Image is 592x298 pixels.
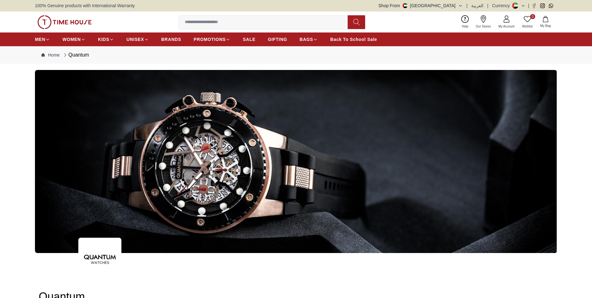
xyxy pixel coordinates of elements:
[126,34,149,45] a: UNISEX
[549,3,553,8] a: Whatsapp
[161,34,181,45] a: BRANDS
[62,51,89,59] div: Quantum
[540,3,545,8] a: Instagram
[126,36,144,42] span: UNISEX
[532,3,536,8] a: Facebook
[268,36,287,42] span: GIFTING
[300,34,318,45] a: BAGS
[194,34,231,45] a: PROMOTIONS
[459,24,471,29] span: Help
[473,24,493,29] span: Our Stores
[300,36,313,42] span: BAGS
[496,24,517,29] span: My Account
[528,2,529,9] span: |
[78,238,121,281] img: ...
[35,36,45,42] span: MEN
[98,34,114,45] a: KIDS
[530,14,535,19] span: 0
[194,36,226,42] span: PROMOTIONS
[35,34,50,45] a: MEN
[330,36,377,42] span: Back To School Sale
[403,3,408,8] img: United Arab Emirates
[243,34,255,45] a: SALE
[458,14,472,30] a: Help
[330,34,377,45] a: Back To School Sale
[467,2,468,9] span: |
[35,46,557,64] nav: Breadcrumb
[41,52,60,58] a: Home
[518,14,536,30] a: 0Wishlist
[472,14,495,30] a: Our Stores
[98,36,109,42] span: KIDS
[35,2,135,9] span: 100% Genuine products with International Warranty
[520,24,535,29] span: Wishlist
[487,2,488,9] span: |
[62,34,86,45] a: WOMEN
[37,15,92,29] img: ...
[161,36,181,42] span: BRANDS
[379,2,463,9] button: Shop From[GEOGRAPHIC_DATA]
[62,36,81,42] span: WOMEN
[536,15,555,29] button: My Bag
[492,2,512,9] div: Currency
[243,36,255,42] span: SALE
[35,70,557,253] img: ...
[538,23,553,28] span: My Bag
[471,2,483,9] button: العربية
[268,34,287,45] a: GIFTING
